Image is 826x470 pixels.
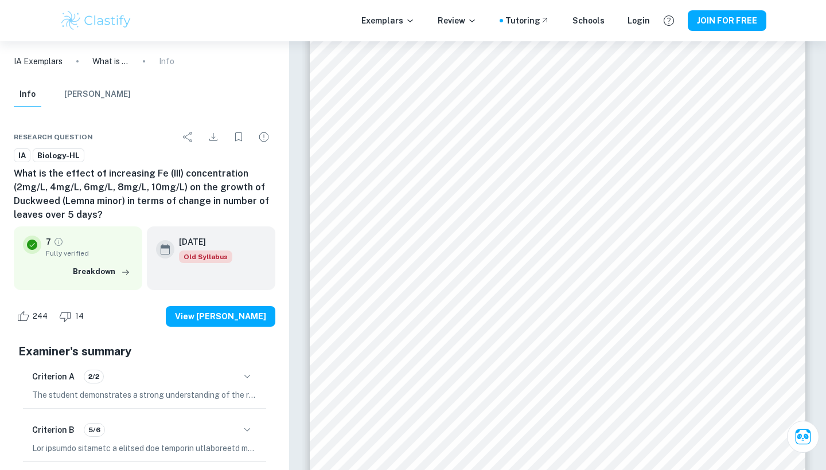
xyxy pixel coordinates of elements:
p: The student demonstrates a strong understanding of the relevance of their chosen topic and resear... [32,389,257,401]
button: View [PERSON_NAME] [166,306,275,327]
a: IA [14,148,30,163]
p: Exemplars [361,14,415,27]
span: Biology-HL [33,150,84,162]
div: Share [177,126,200,148]
a: Grade fully verified [53,237,64,247]
p: Review [438,14,477,27]
span: Research question [14,132,93,142]
span: IA [14,150,30,162]
img: Clastify logo [60,9,133,32]
div: Report issue [252,126,275,148]
button: JOIN FOR FREE [688,10,766,31]
button: Ask Clai [787,421,819,453]
span: 14 [69,311,90,322]
a: Schools [572,14,605,27]
button: Info [14,82,41,107]
a: Biology-HL [33,148,84,163]
h5: Examiner's summary [18,343,271,360]
span: 5/6 [84,425,104,435]
h6: [DATE] [179,236,223,248]
p: Info [159,55,174,68]
button: Breakdown [70,263,133,280]
h6: Criterion B [32,424,75,436]
a: IA Exemplars [14,55,63,68]
button: Help and Feedback [659,11,679,30]
div: Like [14,307,54,326]
p: What is the effect of increasing Fe (III) concentration (2mg/L, 4mg/L, 6mg/L, 8mg/L, 10mg/L) on t... [92,55,129,68]
span: Fully verified [46,248,133,258]
div: Starting from the May 2025 session, the Biology IA requirements have changed. It's OK to refer to... [179,250,232,263]
span: 2/2 [84,371,103,382]
div: Dislike [56,307,90,326]
div: Download [202,126,225,148]
h6: What is the effect of increasing Fe (III) concentration (2mg/L, 4mg/L, 6mg/L, 8mg/L, 10mg/L) on t... [14,167,275,222]
span: Old Syllabus [179,250,232,263]
button: [PERSON_NAME] [64,82,131,107]
p: Lor ipsumdo sitametc a elitsed doe temporin utlaboreetd ma ali enim admin, veniamquis nos exercit... [32,442,257,455]
p: 7 [46,236,51,248]
h6: Criterion A [32,370,75,383]
span: 244 [26,311,54,322]
a: Tutoring [505,14,550,27]
a: Login [628,14,650,27]
div: Bookmark [227,126,250,148]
